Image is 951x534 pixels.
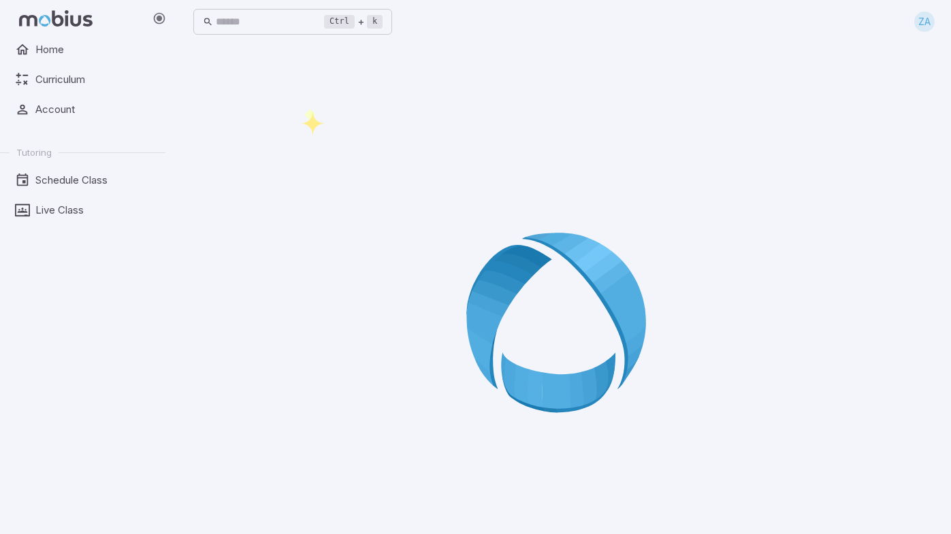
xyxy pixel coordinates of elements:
span: Home [35,42,156,57]
kbd: Ctrl [324,15,355,29]
span: Account [35,102,156,117]
span: Tutoring [16,146,52,158]
span: Curriculum [35,72,156,87]
div: ZA [914,12,935,32]
kbd: k [367,15,383,29]
span: Live Class [35,203,156,218]
div: + [324,14,383,30]
span: Schedule Class [35,173,156,188]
